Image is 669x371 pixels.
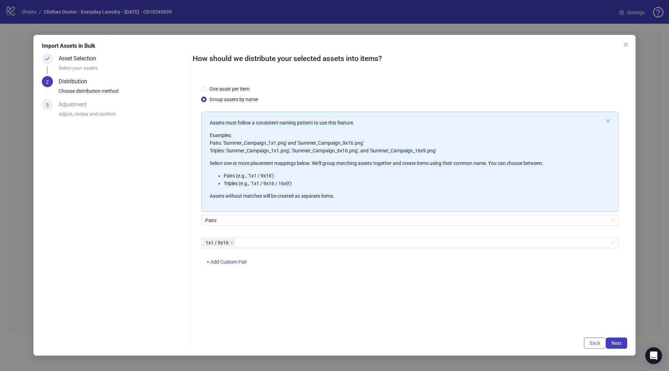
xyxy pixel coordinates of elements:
p: Examples: Pairs: 'Summer_Campaign_1x1.png' and 'Summer_Campaign_9x16.png' Triples: 'Summer_Campai... [210,131,603,154]
p: Select one or more placement mappings below. We'll group matching assets together and create item... [210,159,603,167]
span: One asset per item [207,85,252,93]
div: Open Intercom Messenger [645,347,662,364]
button: + Add Custom Pair [201,257,253,268]
button: Back [584,338,606,349]
div: Select your assets [59,64,187,76]
button: close [606,119,610,123]
li: Pairs (e.g., '1x1 / 9x16') [224,172,603,180]
div: Adjustment [59,99,92,110]
span: close [623,42,629,47]
div: Distribution [59,76,93,87]
span: Group assets by name [207,96,261,103]
span: Pairs [205,215,615,226]
p: Assets must follow a consistent naming pattern to use this feature. [210,119,603,127]
button: Close [620,39,631,50]
span: check [45,56,50,61]
div: Adjust, review and confirm [59,110,187,122]
span: 3 [46,102,49,108]
span: Back [590,340,600,346]
span: Next [612,340,622,346]
span: 2 [46,79,49,85]
div: Import Assets in Bulk [42,42,627,50]
span: + Add Custom Pair [207,259,247,265]
div: Choose distribution method [59,87,187,99]
p: Assets without matches will be created as separate items. [210,192,603,200]
div: Asset Selection [59,53,102,64]
li: Triples (e.g., '1x1 / 9x16 / 16x9') [224,180,603,187]
span: 1x1 / 9x16 [202,238,235,247]
span: close [230,241,233,244]
span: 1x1 / 9x16 [206,239,229,247]
button: Next [606,338,627,349]
h2: How should we distribute your selected assets into items? [193,53,627,65]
